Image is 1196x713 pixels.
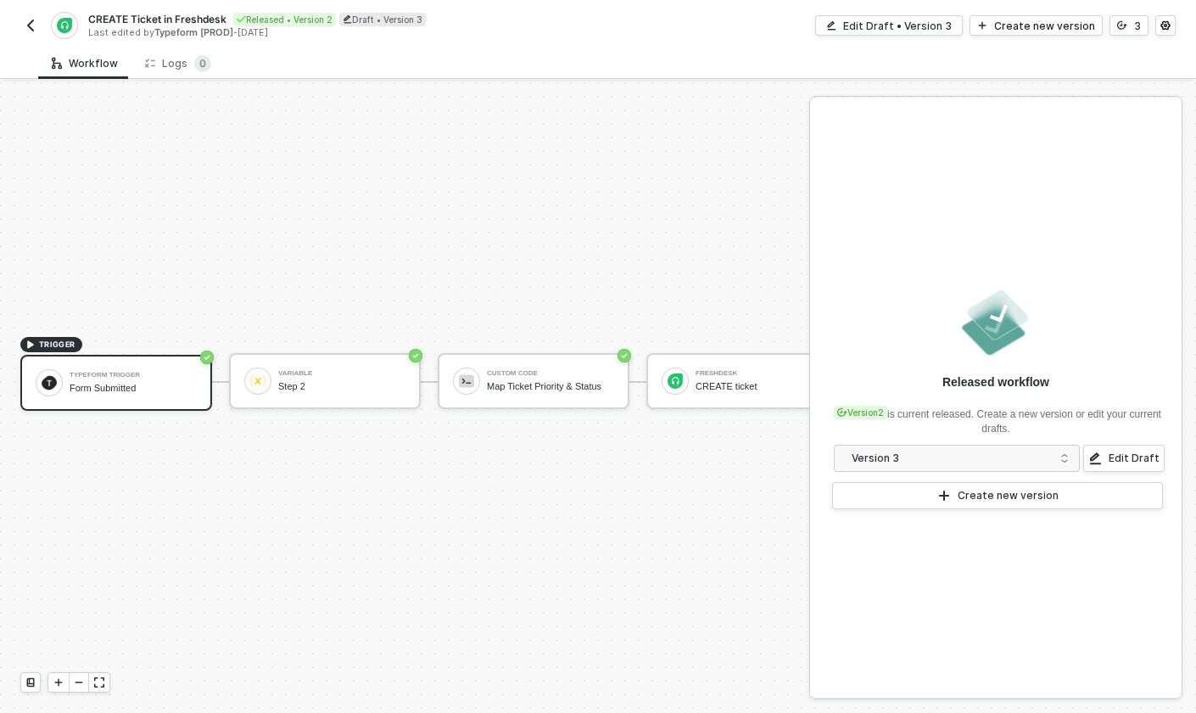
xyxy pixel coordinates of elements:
[1117,20,1127,31] span: icon-versioning
[25,340,36,350] span: icon-play
[42,375,57,390] img: icon
[94,677,104,688] span: icon-expand
[696,381,823,392] div: CREATE ticket
[278,370,405,377] div: Variable
[70,372,197,379] div: Typeform Trigger
[20,15,41,36] button: back
[145,55,211,72] div: Logs
[233,13,336,26] div: Released • Version 2
[74,677,84,688] span: icon-minus
[618,349,631,362] span: icon-success-page
[937,489,951,502] span: icon-play
[24,19,37,32] img: back
[830,397,1161,436] div: is current released. Create a new version or edit your current drafts.
[88,26,596,39] div: Last edited by - [DATE]
[487,370,614,377] div: Custom Code
[942,373,1049,390] div: Released workflow
[958,285,1033,360] img: released.png
[1109,452,1160,465] div: Edit Draft
[958,489,1059,502] div: Create new version
[39,338,75,351] span: TRIGGER
[52,57,118,70] div: Workflow
[970,15,1103,36] button: Create new version
[977,20,987,31] span: icon-play
[250,373,265,389] img: icon
[843,19,952,33] div: Edit Draft • Version 3
[1109,15,1148,36] button: 3
[1088,452,1102,465] span: icon-edit
[1160,20,1171,31] span: icon-settings
[837,407,847,418] span: icon-versioning
[815,15,963,36] button: Edit Draft • Version 3
[852,449,1051,468] div: Version 3
[343,14,352,24] span: icon-edit
[826,20,836,31] span: icon-edit
[487,381,614,392] div: Map Ticket Priority & Status
[696,370,823,377] div: Freshdesk
[409,349,422,362] span: icon-success-page
[832,482,1163,509] button: Create new version
[339,13,426,26] div: Draft • Version 3
[57,18,71,33] img: integration-icon
[1134,19,1141,33] div: 3
[53,677,64,688] span: icon-play
[70,383,197,394] div: Form Submitted
[194,55,211,72] sup: 0
[200,351,214,364] span: icon-success-page
[278,381,405,392] div: Step 2
[994,19,1095,33] div: Create new version
[1083,445,1165,472] button: Edit Draft
[88,12,226,26] span: CREATE Ticket in Freshdesk
[668,373,683,389] img: icon
[459,373,474,389] img: icon
[154,26,233,38] span: Typeform [PROD]
[834,406,887,419] div: Version 2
